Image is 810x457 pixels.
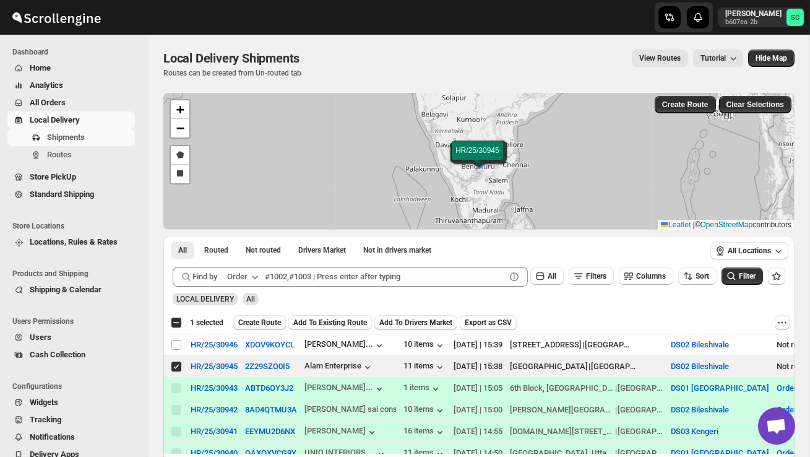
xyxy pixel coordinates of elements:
span: Notifications [30,432,75,442]
button: Add To Existing Route [288,315,372,330]
button: Home [7,59,135,77]
div: [GEOGRAPHIC_DATA] [585,339,631,351]
div: [PERSON_NAME]... [304,339,373,349]
div: 6th Block, [GEOGRAPHIC_DATA] [510,382,615,394]
span: Shipments [47,133,85,142]
span: Standard Shipping [30,189,94,199]
img: Marker [467,153,486,167]
span: Tutorial [700,54,726,63]
img: Marker [470,155,489,168]
div: [GEOGRAPHIC_DATA] [591,360,637,373]
span: Hide Map [756,53,787,63]
button: Filter [722,268,763,285]
button: Add To Drivers Market [374,315,457,330]
span: Sort [696,272,709,281]
a: Draw a rectangle [171,165,189,183]
button: 10 items [403,339,446,352]
span: Columns [636,272,666,281]
button: DS03 Kengeri [671,427,718,436]
div: | [510,425,664,438]
span: Routed [204,245,228,255]
img: Marker [468,151,487,165]
button: Tutorial [693,50,743,67]
button: HR/25/30946 [191,340,238,349]
button: [PERSON_NAME] [304,426,378,438]
span: Configurations [12,381,140,391]
span: Cash Collection [30,350,85,359]
button: DS02 Bileshivale [671,340,729,349]
span: Products and Shipping [12,269,140,279]
button: All Orders [7,94,135,111]
button: HR/25/30941 [191,427,238,436]
span: Widgets [30,398,58,407]
span: Dashboard [12,47,140,57]
img: Marker [472,152,491,165]
button: Widgets [7,394,135,411]
span: All Orders [30,98,66,107]
div: 10 items [403,404,446,417]
span: Local Delivery [30,115,80,124]
div: 11 items [403,361,446,373]
button: Alam Enterprise [304,361,374,373]
button: User menu [718,7,805,27]
div: Order [227,271,248,283]
span: Shipping & Calendar [30,285,101,294]
div: [GEOGRAPHIC_DATA] [510,360,588,373]
span: Clear Selections [726,100,784,110]
div: [GEOGRAPHIC_DATA] [618,404,663,416]
div: | [510,382,664,394]
button: Locations, Rules & Rates [7,233,135,251]
img: Marker [472,153,490,167]
span: Store PickUp [30,172,76,181]
span: Users [30,333,51,342]
button: Create Route [655,96,716,113]
div: [DATE] | 15:39 [454,339,502,351]
span: Export as CSV [465,318,512,328]
span: Add To Existing Route [293,318,367,328]
button: HR/25/30942 [191,405,238,414]
span: Add To Drivers Market [379,318,452,328]
button: 2Z29SZO0I5 [245,362,290,371]
button: Order [220,267,269,287]
button: [PERSON_NAME] sai constru... [304,404,396,417]
button: Users [7,329,135,346]
span: Locations, Rules & Rates [30,237,118,246]
img: Marker [469,152,488,165]
span: Home [30,63,51,72]
button: HR/25/30945 [191,362,238,371]
span: Create Route [238,318,281,328]
button: XDOV9KOYCL [245,340,295,349]
button: Shipping & Calendar [7,281,135,298]
button: Un-claimable [356,242,439,259]
div: [GEOGRAPHIC_DATA] [618,382,663,394]
button: Shipments [7,129,135,146]
div: [DOMAIN_NAME][STREET_ADDRESS] [510,425,615,438]
button: Notifications [7,429,135,446]
button: 16 items [403,426,446,438]
div: 1 items [403,383,442,395]
span: Filters [586,272,606,281]
button: HR/25/30943 [191,383,238,393]
span: All [246,295,255,303]
button: [PERSON_NAME]... [304,383,386,395]
a: OpenStreetMap [700,220,753,229]
text: SC [791,14,799,22]
div: | [510,360,664,373]
div: UNIQ INTERIORS ... [304,448,375,457]
p: b607ea-2b [725,19,782,26]
div: [DATE] | 14:55 [454,425,502,438]
div: © contributors [658,220,795,230]
button: Columns [619,268,673,285]
button: All [530,268,564,285]
button: Create Route [233,315,286,330]
span: 1 selected [190,318,223,328]
a: Zoom out [171,119,189,137]
span: Find by [192,271,217,283]
span: Drivers Market [298,245,346,255]
button: EEYMU2D6NX [245,427,295,436]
